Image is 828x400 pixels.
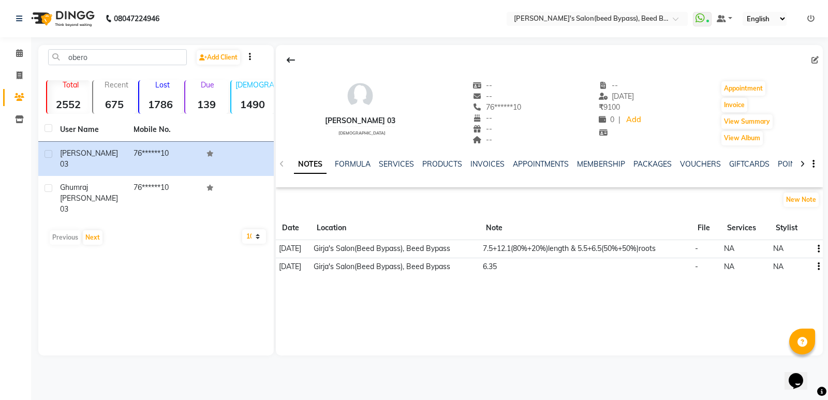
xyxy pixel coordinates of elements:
span: -- [599,81,618,90]
span: [DATE] [599,92,634,101]
strong: 1490 [231,98,274,111]
a: INVOICES [470,159,505,169]
span: 9100 [599,102,620,112]
td: Girja's Salon(Beed Bypass), Beed Bypass [310,258,480,275]
strong: 2552 [47,98,90,111]
th: Mobile No. [127,118,201,142]
span: -- [473,113,493,123]
div: [PERSON_NAME] 03 [325,115,395,126]
span: NA [773,244,783,253]
span: ghumraj [PERSON_NAME] 03 [60,183,118,214]
th: Date [276,216,310,240]
strong: 139 [185,98,228,111]
span: [DEMOGRAPHIC_DATA] [338,130,386,136]
a: SERVICES [379,159,414,169]
a: Add [625,113,643,127]
span: - [695,244,698,253]
th: Services [721,216,770,240]
div: Back to Client [280,50,302,70]
a: MEMBERSHIP [577,159,625,169]
strong: 675 [93,98,136,111]
span: NA [724,244,734,253]
a: NOTES [294,155,327,174]
span: -- [473,135,493,144]
span: [PERSON_NAME] 03 [60,149,118,169]
span: -- [473,124,493,134]
a: VOUCHERS [680,159,721,169]
a: APPOINTMENTS [513,159,569,169]
button: View Summary [721,114,773,129]
th: User Name [54,118,127,142]
span: -- [473,81,493,90]
button: View Album [721,131,763,145]
img: logo [26,4,97,33]
a: POINTS [778,159,804,169]
span: 0 [599,115,614,124]
span: [DATE] [279,262,301,271]
span: [DATE] [279,244,301,253]
img: avatar [345,80,376,111]
span: NA [773,262,783,271]
p: Recent [97,80,136,90]
a: Add Client [197,50,240,65]
p: Due [187,80,228,90]
th: Location [310,216,480,240]
p: [DEMOGRAPHIC_DATA] [235,80,274,90]
button: Invoice [721,98,747,112]
a: FORMULA [335,159,371,169]
button: New Note [783,192,819,207]
th: Note [480,216,691,240]
td: 7.5+12.1(80%+20%)length & 5.5+6.5(50%+50%)roots [480,240,691,258]
strong: 1786 [139,98,182,111]
span: - [695,262,698,271]
span: NA [724,262,734,271]
th: File [691,216,721,240]
iframe: chat widget [785,359,818,390]
input: Search by Name/Mobile/Email/Code [48,49,187,65]
span: | [618,114,620,125]
a: GIFTCARDS [729,159,770,169]
span: ₹ [599,102,603,112]
p: Lost [143,80,182,90]
button: Appointment [721,81,765,96]
th: Stylist [770,216,810,240]
td: Girja's Salon(Beed Bypass), Beed Bypass [310,240,480,258]
a: PACKAGES [633,159,672,169]
span: -- [473,92,493,101]
td: 6.35 [480,258,691,275]
a: PRODUCTS [422,159,462,169]
button: Next [83,230,102,245]
b: 08047224946 [114,4,159,33]
p: Total [51,80,90,90]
